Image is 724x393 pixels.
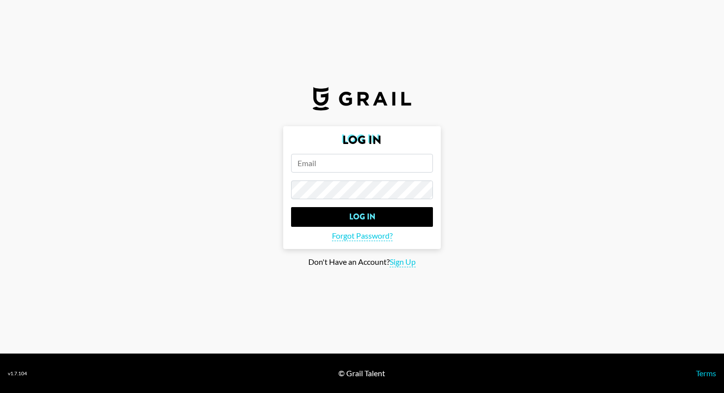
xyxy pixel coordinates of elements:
[696,368,716,378] a: Terms
[291,154,433,173] input: Email
[8,370,27,377] div: v 1.7.104
[313,87,411,110] img: Grail Talent Logo
[291,134,433,146] h2: Log In
[291,207,433,227] input: Log In
[390,257,416,267] span: Sign Up
[338,368,385,378] div: © Grail Talent
[332,231,393,241] span: Forgot Password?
[8,257,716,267] div: Don't Have an Account?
